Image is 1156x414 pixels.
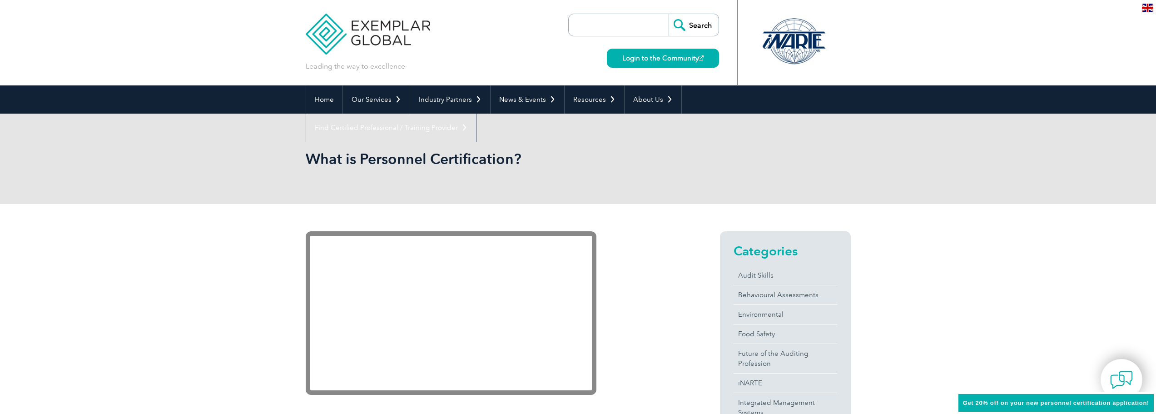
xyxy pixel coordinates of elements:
[491,85,564,114] a: News & Events
[306,61,405,71] p: Leading the way to excellence
[1142,4,1153,12] img: en
[734,285,837,304] a: Behavioural Assessments
[625,85,681,114] a: About Us
[734,305,837,324] a: Environmental
[306,150,655,168] h1: What is Personnel Certification?
[306,231,596,395] iframe: YouTube video player
[410,85,490,114] a: Industry Partners
[1110,369,1133,391] img: contact-chat.png
[734,374,837,393] a: iNARTE
[343,85,410,114] a: Our Services
[734,324,837,344] a: Food Safety
[607,49,719,68] a: Login to the Community
[699,55,704,60] img: open_square.png
[306,114,476,142] a: Find Certified Professional / Training Provider
[963,399,1149,406] span: Get 20% off on your new personnel certification application!
[734,266,837,285] a: Audit Skills
[669,14,719,36] input: Search
[565,85,624,114] a: Resources
[734,344,837,373] a: Future of the Auditing Profession
[306,85,342,114] a: Home
[734,244,837,258] h2: Categories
